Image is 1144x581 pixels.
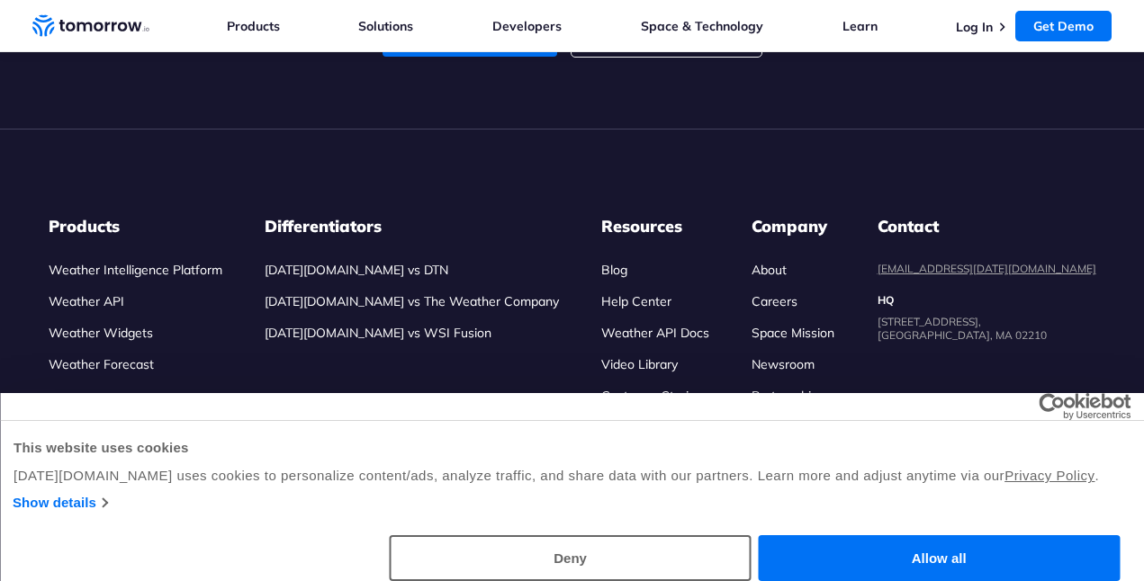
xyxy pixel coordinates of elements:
a: Careers [752,293,797,309]
a: Log In [956,19,993,35]
h3: Products [49,216,222,237]
dd: [STREET_ADDRESS], [GEOGRAPHIC_DATA], MA 02210 [878,315,1096,342]
a: Developers [492,18,562,34]
a: About [752,262,787,278]
a: Weather Widgets [49,325,153,341]
dt: HQ [878,293,1096,308]
button: Allow all [758,535,1120,581]
dt: Contact [878,216,1096,237]
a: Help Center [601,293,671,309]
a: Solutions [358,18,413,34]
h3: Differentiators [265,216,559,237]
a: Video Library [601,356,678,372]
a: Customer Stories [601,388,702,404]
a: Get Platform Demo [383,12,557,57]
a: Privacy Policy [1004,468,1094,483]
a: Newsroom [752,356,815,372]
a: Space Mission [752,325,834,341]
a: Weather Forecast [49,356,154,372]
button: Deny [390,535,752,581]
a: Usercentrics Cookiebot - opens in a new window [973,393,1130,420]
a: Blog [601,262,627,278]
a: Weather Intelligence Platform [49,262,222,278]
a: [EMAIL_ADDRESS][DATE][DOMAIN_NAME] [878,262,1096,275]
a: Get Demo [1015,11,1112,41]
a: [DATE][DOMAIN_NAME] vs DTN [265,262,448,278]
img: usa flag [878,351,932,382]
a: Learn [842,18,878,34]
a: Weather API [49,293,124,309]
a: Products [227,18,280,34]
a: Try Free Weather API [572,12,761,57]
a: Weather API Docs [601,325,709,341]
div: This website uses cookies [14,437,1130,459]
h3: Company [752,216,834,237]
a: Space & Technology [641,18,763,34]
a: Show details [13,492,107,514]
h3: Resources [601,216,709,237]
a: [DATE][DOMAIN_NAME] vs WSI Fusion [265,325,491,341]
div: [DATE][DOMAIN_NAME] uses cookies to personalize content/ads, analyze traffic, and share data with... [14,465,1130,487]
a: [DATE][DOMAIN_NAME] vs The Weather Company [265,293,559,309]
a: Home link [32,13,149,40]
a: Partnerships [752,388,824,404]
dl: contact details [878,216,1096,342]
